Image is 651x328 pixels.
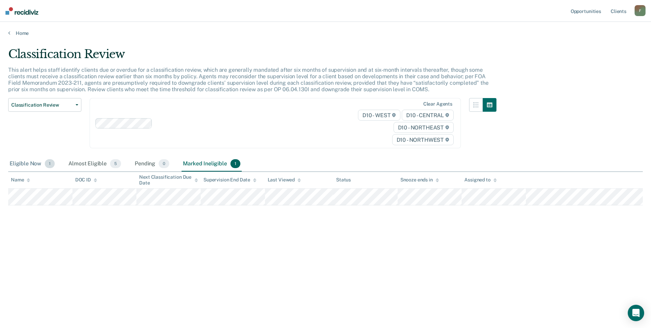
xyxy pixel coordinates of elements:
span: 1 [230,159,240,168]
span: D10 - WEST [358,110,400,121]
span: 0 [159,159,169,168]
div: Name [11,177,30,183]
div: Classification Review [8,47,496,67]
a: Home [8,30,643,36]
p: This alert helps staff identify clients due or overdue for a classification review, which are gen... [8,67,489,93]
button: F [635,5,646,16]
div: Marked Ineligible1 [182,156,242,172]
span: Classification Review [11,102,73,108]
div: Next Classification Due Date [139,174,198,186]
div: Pending0 [133,156,171,172]
span: 5 [110,159,121,168]
div: Almost Eligible5 [67,156,122,172]
div: Last Viewed [268,177,301,183]
div: Open Intercom Messenger [628,305,644,321]
div: Status [336,177,351,183]
img: Recidiviz [5,7,38,15]
span: D10 - NORTHEAST [394,122,454,133]
div: Clear agents [423,101,452,107]
div: DOC ID [75,177,97,183]
button: Classification Review [8,98,81,112]
span: 1 [45,159,55,168]
div: Snooze ends in [400,177,439,183]
span: D10 - CENTRAL [402,110,454,121]
div: Assigned to [464,177,496,183]
div: Eligible Now1 [8,156,56,172]
span: D10 - NORTHWEST [392,134,454,145]
div: Supervision End Date [203,177,256,183]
